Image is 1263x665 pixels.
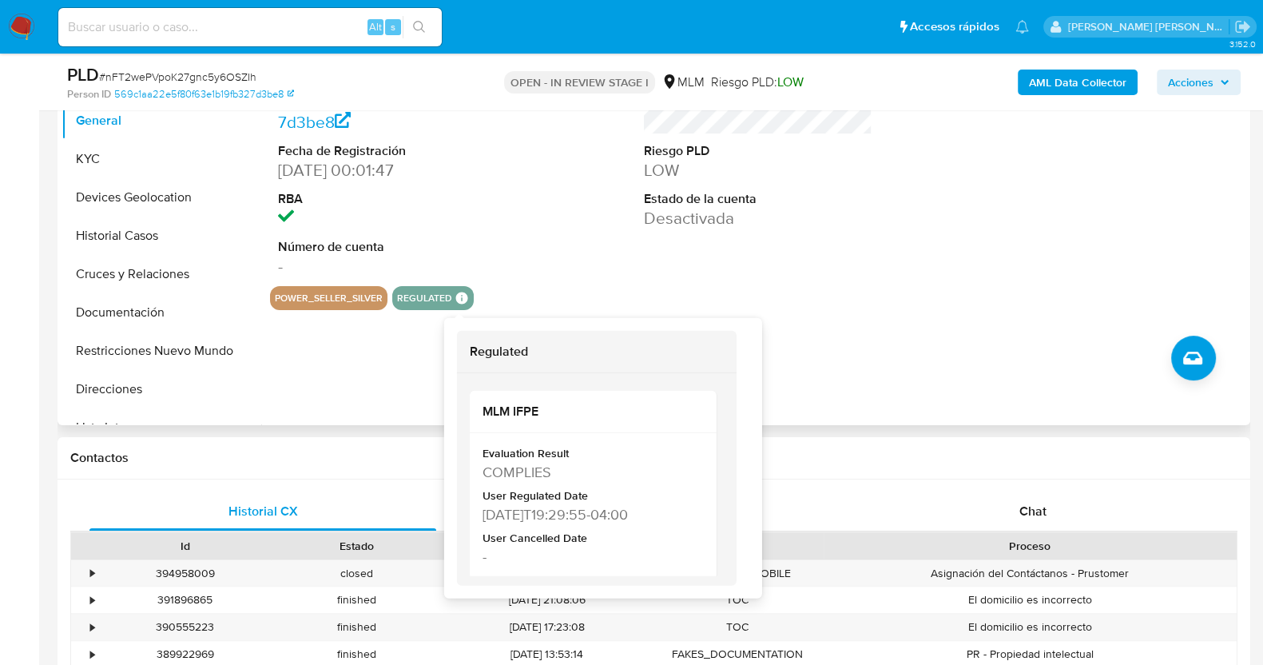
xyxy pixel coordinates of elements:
b: Person ID [67,87,111,102]
div: User Cancelled Date [483,531,701,547]
h2: MLM IFPE [483,404,704,420]
div: Cancelled Regulation [483,572,701,588]
div: finished [271,614,443,640]
button: Restricciones Nuevo Mundo [62,332,261,370]
span: Chat [1019,502,1047,520]
div: Proceso [835,538,1225,554]
div: Asignación del Contáctanos - Prustomer [824,560,1237,587]
div: • [90,566,94,581]
div: El domicilio es incorrecto [824,614,1237,640]
dd: Desactivada [644,207,872,229]
div: finished [271,587,443,613]
div: Estado [282,538,431,554]
div: El domicilio es incorrecto [824,587,1237,613]
dd: [DATE] 00:01:47 [278,159,506,181]
p: OPEN - IN REVIEW STAGE I [504,71,655,94]
div: closed [271,560,443,587]
dd: - [278,255,506,277]
button: KYC [62,140,261,178]
div: TOC [652,587,824,613]
a: 569c1aa22e5f80f63e1b19fb327d3be8 [278,88,498,133]
div: [DATE] 01:16:59 [443,560,652,587]
span: Accesos rápidos [910,18,999,35]
dt: Fecha de Registración [278,142,506,160]
button: search-icon [403,16,435,38]
button: Direcciones [62,370,261,408]
a: Notificaciones [1015,20,1029,34]
button: Acciones [1157,70,1241,95]
div: • [90,619,94,635]
div: - [483,546,701,566]
span: # nFT2wePVpoK27gnc5y6OSZIh [99,69,256,85]
div: • [90,647,94,662]
button: power_seller_silver [275,295,383,301]
b: PLD [67,62,99,87]
h1: Contactos [70,450,1237,466]
span: Alt [369,19,382,34]
button: Devices Geolocation [62,178,261,217]
div: COMPLIES [483,462,701,482]
button: Cruces y Relaciones [62,255,261,293]
span: 3.152.0 [1229,38,1255,50]
div: Evaluation Result [483,446,701,462]
button: Documentación [62,293,261,332]
div: [DATE] 17:23:08 [443,614,652,640]
dt: Estado de la cuenta [644,190,872,208]
div: MLM [661,74,705,91]
b: AML Data Collector [1029,70,1126,95]
p: baltazar.cabreradupeyron@mercadolibre.com.mx [1068,19,1229,34]
div: TOC [652,614,824,640]
button: AML Data Collector [1018,70,1138,95]
div: 391896865 [99,587,271,613]
button: General [62,102,261,140]
div: • [90,592,94,607]
div: [DATE] 21:08:06 [443,587,652,613]
dd: LOW [644,159,872,181]
button: Historial Casos [62,217,261,255]
div: Id [110,538,260,554]
button: Lista Interna [62,408,261,447]
button: regulated [397,295,452,301]
div: User Regulated Date [483,488,701,504]
dt: RBA [278,190,506,208]
h2: Regulated [470,344,724,360]
dt: Riesgo PLD [644,142,872,160]
a: Salir [1234,18,1251,35]
div: 390555223 [99,614,271,640]
input: Buscar usuario o caso... [58,17,442,38]
span: Acciones [1168,70,1213,95]
span: Historial CX [228,502,298,520]
span: s [391,19,395,34]
a: 569c1aa22e5f80f63e1b19fb327d3be8 [114,87,294,102]
dt: Número de cuenta [278,238,506,256]
div: 394958009 [99,560,271,587]
div: 2025-05-19T19:29:55-04:00 [483,504,701,524]
span: LOW [777,73,804,91]
span: Riesgo PLD: [711,74,804,91]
